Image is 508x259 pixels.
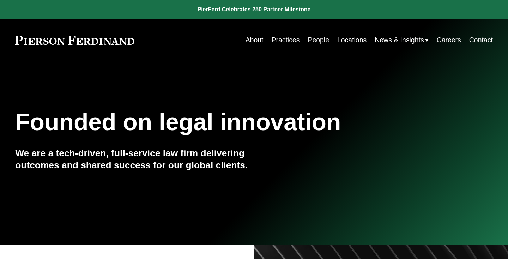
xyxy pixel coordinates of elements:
a: Careers [437,33,461,47]
h4: We are a tech-driven, full-service law firm delivering outcomes and shared success for our global... [15,147,254,171]
h1: Founded on legal innovation [15,108,413,136]
a: People [308,33,329,47]
a: folder dropdown [375,33,428,47]
a: Contact [469,33,493,47]
a: Locations [337,33,367,47]
span: News & Insights [375,34,424,46]
a: Practices [271,33,300,47]
a: About [246,33,264,47]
